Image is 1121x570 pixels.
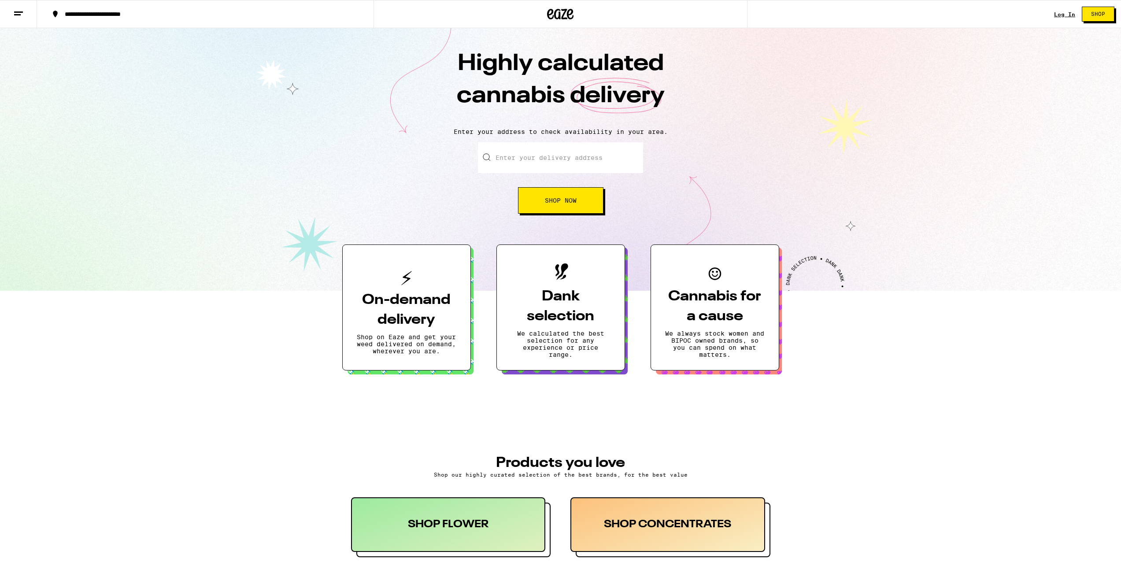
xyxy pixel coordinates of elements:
[1091,11,1105,17] span: Shop
[478,142,643,173] input: Enter your delivery address
[665,287,765,326] h3: Cannabis for a cause
[511,287,610,326] h3: Dank selection
[651,244,779,370] button: Cannabis for a causeWe always stock women and BIPOC owned brands, so you can spend on what matters.
[570,497,770,557] button: SHOP CONCENTRATES
[351,497,551,557] button: SHOP FLOWER
[511,330,610,358] p: We calculated the best selection for any experience or price range.
[570,497,765,552] div: SHOP CONCENTRATES
[351,456,770,470] h3: PRODUCTS YOU LOVE
[545,197,577,204] span: Shop Now
[1054,11,1075,17] a: Log In
[518,187,603,214] button: Shop Now
[496,244,625,370] button: Dank selectionWe calculated the best selection for any experience or price range.
[407,48,715,121] h1: Highly calculated cannabis delivery
[665,330,765,358] p: We always stock women and BIPOC owned brands, so you can spend on what matters.
[1075,7,1121,22] a: Shop
[351,497,546,552] div: SHOP FLOWER
[357,290,456,330] h3: On-demand delivery
[351,472,770,477] p: Shop our highly curated selection of the best brands, for the best value
[357,333,456,355] p: Shop on Eaze and get your weed delivered on demand, wherever you are.
[9,128,1112,135] p: Enter your address to check availability in your area.
[342,244,471,370] button: On-demand deliveryShop on Eaze and get your weed delivered on demand, wherever you are.
[1082,7,1114,22] button: Shop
